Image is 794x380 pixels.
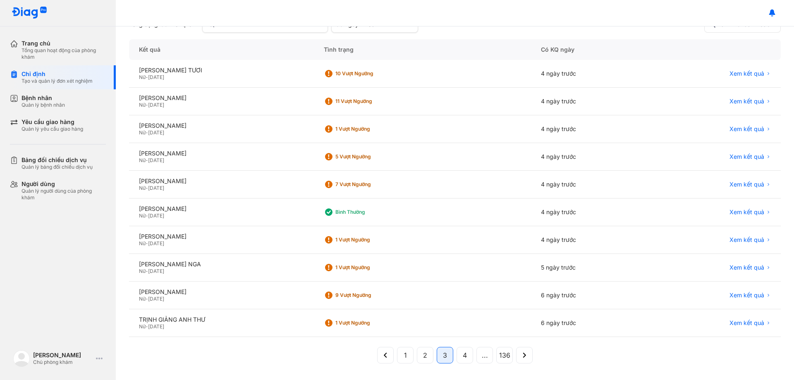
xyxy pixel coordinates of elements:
[335,70,402,77] div: 10 Vượt ngưỡng
[335,153,402,160] div: 5 Vượt ngưỡng
[335,264,402,271] div: 1 Vượt ngưỡng
[139,177,304,185] div: [PERSON_NAME]
[148,185,164,191] span: [DATE]
[146,296,148,302] span: -
[729,98,764,105] span: Xem kết quả
[146,74,148,80] span: -
[531,309,649,337] div: 6 ngày trước
[146,185,148,191] span: -
[22,188,106,201] div: Quản lý người dùng của phòng khám
[148,268,164,274] span: [DATE]
[22,156,93,164] div: Bảng đối chiếu dịch vụ
[148,213,164,219] span: [DATE]
[335,126,402,132] div: 1 Vượt ngưỡng
[531,60,649,88] div: 4 ngày trước
[146,268,148,274] span: -
[335,237,402,243] div: 1 Vượt ngưỡng
[146,213,148,219] span: -
[729,264,764,271] span: Xem kết quả
[129,39,314,60] div: Kết quả
[314,39,531,60] div: Tình trạng
[146,240,148,246] span: -
[423,350,427,360] span: 2
[729,292,764,299] span: Xem kết quả
[531,143,649,171] div: 4 ngày trước
[335,320,402,326] div: 1 Vượt ngưỡng
[729,125,764,133] span: Xem kết quả
[397,347,414,363] button: 1
[22,118,83,126] div: Yêu cầu giao hàng
[139,261,304,268] div: [PERSON_NAME] NGA
[22,180,106,188] div: Người dùng
[139,122,304,129] div: [PERSON_NAME]
[531,39,649,60] div: Có KQ ngày
[729,319,764,327] span: Xem kết quả
[139,240,146,246] span: Nữ
[531,88,649,115] div: 4 ngày trước
[139,94,304,102] div: [PERSON_NAME]
[729,208,764,216] span: Xem kết quả
[139,67,304,74] div: [PERSON_NAME] TƯƠI
[22,78,93,84] div: Tạo và quản lý đơn xét nghiệm
[139,288,304,296] div: [PERSON_NAME]
[33,351,93,359] div: [PERSON_NAME]
[499,350,510,360] span: 136
[22,164,93,170] div: Quản lý bảng đối chiếu dịch vụ
[531,226,649,254] div: 4 ngày trước
[146,323,148,330] span: -
[22,94,65,102] div: Bệnh nhân
[148,296,164,302] span: [DATE]
[139,185,146,191] span: Nữ
[139,74,146,80] span: Nữ
[148,129,164,136] span: [DATE]
[22,40,106,47] div: Trang chủ
[148,157,164,163] span: [DATE]
[139,233,304,240] div: [PERSON_NAME]
[148,74,164,80] span: [DATE]
[139,150,304,157] div: [PERSON_NAME]
[404,350,407,360] span: 1
[33,359,93,366] div: Chủ phòng khám
[146,102,148,108] span: -
[139,268,146,274] span: Nữ
[13,350,30,367] img: logo
[417,347,433,363] button: 2
[139,213,146,219] span: Nữ
[146,157,148,163] span: -
[531,254,649,282] div: 5 ngày trước
[531,115,649,143] div: 4 ngày trước
[729,153,764,160] span: Xem kết quả
[476,347,493,363] button: ...
[22,102,65,108] div: Quản lý bệnh nhân
[148,323,164,330] span: [DATE]
[335,209,402,215] div: Bình thường
[729,181,764,188] span: Xem kết quả
[148,102,164,108] span: [DATE]
[139,129,146,136] span: Nữ
[531,282,649,309] div: 6 ngày trước
[463,350,467,360] span: 4
[139,323,146,330] span: Nữ
[146,129,148,136] span: -
[443,350,447,360] span: 3
[335,181,402,188] div: 7 Vượt ngưỡng
[335,98,402,105] div: 11 Vượt ngưỡng
[148,240,164,246] span: [DATE]
[729,70,764,77] span: Xem kết quả
[22,126,83,132] div: Quản lý yêu cầu giao hàng
[437,347,453,363] button: 3
[12,7,47,19] img: logo
[22,70,93,78] div: Chỉ định
[22,47,106,60] div: Tổng quan hoạt động của phòng khám
[482,350,488,360] span: ...
[139,316,304,323] div: TRỊNH GIẢNG ANH THƯ
[496,347,513,363] button: 136
[729,236,764,244] span: Xem kết quả
[139,102,146,108] span: Nữ
[139,157,146,163] span: Nữ
[139,296,146,302] span: Nữ
[531,171,649,198] div: 4 ngày trước
[531,198,649,226] div: 4 ngày trước
[335,292,402,299] div: 9 Vượt ngưỡng
[457,347,473,363] button: 4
